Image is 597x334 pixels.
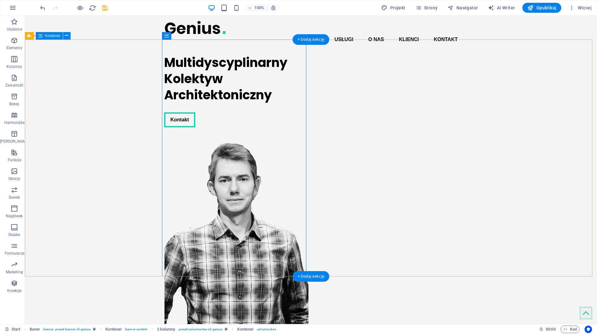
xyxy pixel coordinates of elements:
[6,270,23,275] p: Marketing
[8,176,21,181] p: Obrazy
[39,4,46,12] button: undo
[101,4,109,12] i: Zapisz (Ctrl+S)
[8,232,21,237] p: Stopka
[585,326,592,333] button: Usercentrics
[7,64,22,69] p: Kolumny
[237,326,254,333] span: Kliknij, aby zaznaczyć. Kliknij dwukrotnie, aby edytować
[105,326,122,333] span: Kliknij, aby zaznaczyć. Kliknij dwukrotnie, aby edytować
[39,4,46,12] i: Cofnij: Zmień obraz (Ctrl+Z)
[7,288,21,293] p: Kolekcje
[415,5,438,11] span: Strony
[93,327,96,331] i: Ten element jest konfigurowalnym ustawieniem wstępnym
[527,5,556,11] span: Opublikuj
[9,195,20,200] p: Suwak
[271,5,276,11] i: Po zmianie rozmiaru automatycznie dostosowuje poziom powiększenia do wybranego urządzenia.
[89,4,96,12] i: Przeładuj stronę
[9,101,20,106] p: Boksy
[157,326,175,333] span: Kliknij, aby zaznaczyć. Kliknij dwukrotnie, aby edytować
[45,34,60,38] span: Kontener
[245,4,267,12] button: 100%
[30,326,40,333] span: Kliknij, aby zaznaczyć. Kliknij dwukrotnie, aby edytować
[546,326,555,333] span: 00 00
[5,251,24,256] p: Formularze
[550,327,551,332] span: :
[225,327,228,331] i: Ten element jest konfigurowalnym ustawieniem wstępnym
[30,326,276,333] nav: breadcrumb
[101,4,109,12] button: save
[381,5,405,11] span: Projekt
[178,326,223,333] span: . preset-columns-two-v2-genius
[485,3,517,13] button: AI Writer
[7,45,22,50] p: Elementy
[379,3,408,13] div: Projekt (Ctrl+Alt+Y)
[89,4,96,12] button: reload
[445,3,480,13] button: Nawigator
[379,3,408,13] button: Projekt
[569,5,592,11] span: Więcej
[8,158,21,162] p: Funkcje
[6,214,23,219] p: Nagłówek
[293,271,329,282] div: + Dodaj sekcję
[124,326,147,333] span: . banner-content
[566,3,594,13] button: Więcej
[43,326,90,333] span: . banner .preset-banner-v3-genius
[293,34,329,45] div: + Dodaj sekcję
[539,326,556,333] h6: Czas sesji
[447,5,478,11] span: Nawigator
[5,326,21,333] a: Kliknij, aby anulować zaznaczenie. Kliknij dwukrotnie, aby otworzyć Strony
[4,120,25,125] p: Harmonijka
[488,5,515,11] span: AI Writer
[522,3,561,13] button: Opublikuj
[256,326,276,333] span: . columns-box
[254,4,264,12] h6: 100%
[5,83,23,88] p: Zawartość
[413,3,440,13] button: Strony
[7,27,22,32] p: Ulubione
[563,326,577,333] span: Kod
[561,326,580,333] button: Kod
